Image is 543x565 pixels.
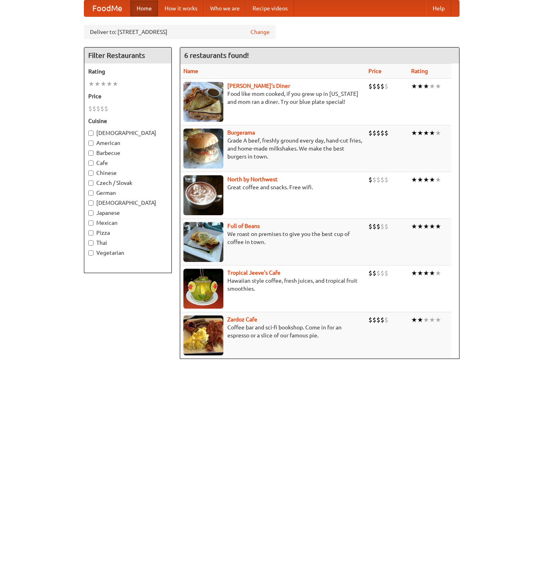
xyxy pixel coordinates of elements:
[88,180,93,186] input: Czech / Slovak
[429,222,435,231] li: ★
[435,222,441,231] li: ★
[88,249,167,257] label: Vegetarian
[88,151,93,156] input: Barbecue
[423,129,429,137] li: ★
[435,315,441,324] li: ★
[411,82,417,91] li: ★
[92,104,96,113] li: $
[106,79,112,88] li: ★
[88,210,93,216] input: Japanese
[417,315,423,324] li: ★
[183,183,362,191] p: Great coffee and snacks. Free wifi.
[88,129,167,137] label: [DEMOGRAPHIC_DATA]
[88,169,167,177] label: Chinese
[417,222,423,231] li: ★
[368,82,372,91] li: $
[435,129,441,137] li: ★
[183,323,362,339] p: Coffee bar and sci-fi bookshop. Come in for an espresso or a slice of our famous pie.
[411,222,417,231] li: ★
[380,315,384,324] li: $
[227,223,260,229] a: Full of Beans
[423,269,429,278] li: ★
[183,277,362,293] p: Hawaiian style coffee, fresh juices, and tropical fruit smoothies.
[183,82,223,122] img: sallys.jpg
[429,129,435,137] li: ★
[372,222,376,231] li: $
[84,25,276,39] div: Deliver to: [STREET_ADDRESS]
[130,0,158,16] a: Home
[183,68,198,74] a: Name
[411,129,417,137] li: ★
[88,189,167,197] label: German
[384,175,388,184] li: $
[435,269,441,278] li: ★
[368,315,372,324] li: $
[368,175,372,184] li: $
[423,82,429,91] li: ★
[227,129,255,136] a: Burgerama
[368,269,372,278] li: $
[100,79,106,88] li: ★
[380,129,384,137] li: $
[204,0,246,16] a: Who we are
[84,48,171,63] h4: Filter Restaurants
[183,175,223,215] img: north.jpg
[183,315,223,355] img: zardoz.jpg
[429,269,435,278] li: ★
[183,269,223,309] img: jeeves.jpg
[384,129,388,137] li: $
[88,149,167,157] label: Barbecue
[88,79,94,88] li: ★
[380,222,384,231] li: $
[183,222,223,262] img: beans.jpg
[88,209,167,217] label: Japanese
[88,250,93,256] input: Vegetarian
[88,139,167,147] label: American
[376,222,380,231] li: $
[227,83,290,89] a: [PERSON_NAME]'s Diner
[380,269,384,278] li: $
[417,82,423,91] li: ★
[88,131,93,136] input: [DEMOGRAPHIC_DATA]
[435,175,441,184] li: ★
[246,0,294,16] a: Recipe videos
[384,222,388,231] li: $
[88,230,93,236] input: Pizza
[184,52,249,59] ng-pluralize: 6 restaurants found!
[96,104,100,113] li: $
[426,0,451,16] a: Help
[417,129,423,137] li: ★
[429,175,435,184] li: ★
[368,222,372,231] li: $
[417,175,423,184] li: ★
[94,79,100,88] li: ★
[372,129,376,137] li: $
[88,239,167,247] label: Thai
[384,315,388,324] li: $
[380,175,384,184] li: $
[227,176,278,182] a: North by Northwest
[183,90,362,106] p: Food like mom cooked, if you grew up in [US_STATE] and mom ran a diner. Try our blue plate special!
[104,104,108,113] li: $
[368,129,372,137] li: $
[423,175,429,184] li: ★
[376,315,380,324] li: $
[88,117,167,125] h5: Cuisine
[384,82,388,91] li: $
[88,170,93,176] input: Chinese
[183,230,362,246] p: We roast on premises to give you the best cup of coffee in town.
[372,269,376,278] li: $
[372,315,376,324] li: $
[88,219,167,227] label: Mexican
[435,82,441,91] li: ★
[429,315,435,324] li: ★
[372,175,376,184] li: $
[411,315,417,324] li: ★
[88,190,93,196] input: German
[376,175,380,184] li: $
[372,82,376,91] li: $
